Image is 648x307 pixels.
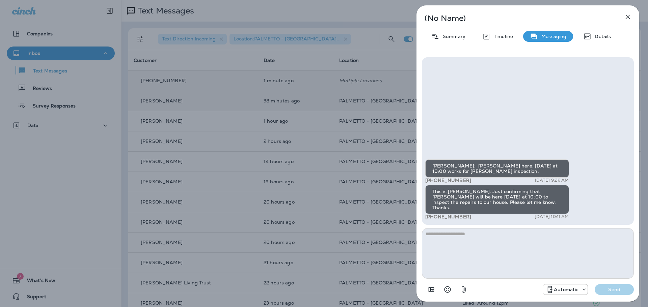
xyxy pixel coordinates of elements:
[425,159,569,178] div: [PERSON_NAME]: [PERSON_NAME] here. [DATE] at 10:00 works for [PERSON_NAME] inspection.
[490,34,513,39] p: Timeline
[535,214,569,219] p: [DATE] 10:11 AM
[439,34,465,39] p: Summary
[538,34,566,39] p: Messaging
[425,283,438,296] button: Add in a premade template
[425,185,569,214] div: This is [PERSON_NAME]. Just confirming that [PERSON_NAME] will be here [DATE] at 10:00 to inspect...
[441,283,454,296] button: Select an emoji
[535,178,569,183] p: [DATE] 9:26 AM
[591,34,611,39] p: Details
[554,287,578,292] p: Automatic
[425,177,471,183] span: [PHONE_NUMBER]
[425,214,471,220] span: [PHONE_NUMBER]
[425,16,609,21] p: (No Name)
